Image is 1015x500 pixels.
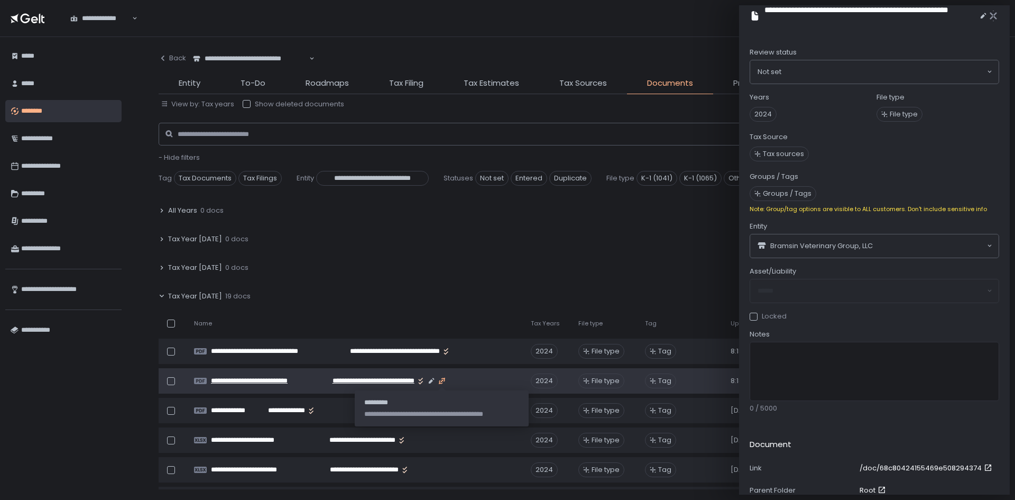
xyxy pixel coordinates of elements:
span: Statuses [444,174,473,183]
span: Tax Year [DATE] [168,263,222,272]
div: 0 / 5000 [750,404,999,413]
label: Groups / Tags [750,172,798,181]
span: Bramsin Veterinary Group, LLC [770,241,873,251]
span: Tag [645,320,657,328]
div: Search for option [63,7,137,30]
div: Search for option [186,48,315,70]
span: Entity [179,77,200,89]
span: Tag [658,406,671,415]
span: [DATE] [731,465,754,475]
span: 0 docs [225,234,248,244]
button: View by: Tax years [161,99,234,109]
span: Entity [750,222,767,231]
label: File type [876,93,905,102]
span: File type [592,406,620,415]
div: 2024 [531,403,558,418]
span: Uploaded [731,320,760,328]
span: File type [592,347,620,356]
div: 2024 [531,374,558,388]
span: Tax Year [DATE] [168,292,222,301]
span: Duplicate [549,171,592,186]
span: 8:18 pm [731,376,756,386]
a: Root [860,486,888,495]
div: Search for option [750,60,999,84]
h2: Document [750,439,791,451]
div: 2024 [531,433,558,448]
span: K-1 (1041) [636,171,677,186]
span: 19 docs [225,292,251,301]
span: 0 docs [225,263,248,272]
div: 2024 [531,462,558,477]
span: Groups / Tags [763,189,811,198]
span: Tax Years [531,320,560,328]
span: Roadmaps [306,77,349,89]
label: Tax Source [750,132,788,142]
span: Not set [475,171,509,186]
span: 2024 [750,107,777,122]
span: Tag [658,435,671,445]
div: Search for option [750,234,999,258]
span: Tax Documents [174,171,236,186]
span: - Hide filters [159,152,200,162]
span: Not set [758,67,781,77]
span: File type [592,376,620,386]
span: Entity [297,174,314,183]
span: File type [592,435,620,445]
span: Tag [159,174,172,183]
div: Back [159,53,186,63]
span: Name [194,320,212,328]
span: Tag [658,465,671,475]
div: Parent Folder [750,486,855,495]
div: Note: Group/tag options are visible to ALL customers. Don't include sensitive info [750,205,999,213]
span: Tag [658,347,671,356]
span: Other [724,171,753,186]
span: Notes [750,330,770,339]
div: 2024 [531,344,558,359]
span: Documents [647,77,693,89]
div: Link [750,463,855,473]
span: File type [578,320,603,328]
span: All Years [168,206,197,215]
span: Tax Filing [389,77,423,89]
span: [DATE] [731,406,754,415]
span: Asset/Liability [750,267,796,276]
input: Search for option [873,241,986,251]
span: K-1 (1065) [679,171,722,186]
span: Tax Estimates [464,77,519,89]
span: Tax Sources [559,77,607,89]
input: Search for option [781,67,986,77]
span: Tax Filings [238,171,282,186]
span: 8:18 pm [731,347,756,356]
span: Tax sources [763,149,804,159]
label: Years [750,93,769,102]
a: /doc/68c80424155469e508294374 [860,463,994,473]
span: To-Do [241,77,265,89]
span: [DATE] [731,435,754,445]
span: Tag [658,376,671,386]
span: File type [592,465,620,475]
span: Review status [750,48,797,57]
span: Projections [733,77,777,89]
span: Tax Year [DATE] [168,234,222,244]
span: Entered [511,171,547,186]
button: - Hide filters [159,153,200,162]
button: Back [159,48,186,69]
span: 0 docs [200,206,224,215]
span: File type [606,174,634,183]
span: File type [890,110,918,119]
